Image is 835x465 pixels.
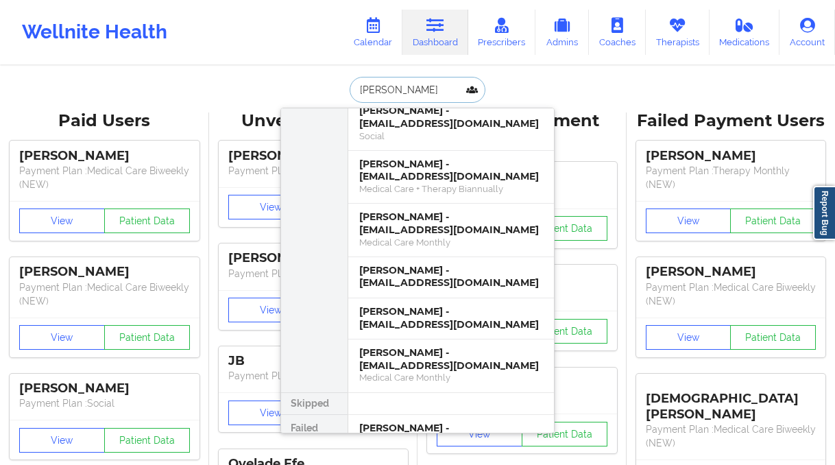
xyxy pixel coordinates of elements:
div: [PERSON_NAME] [19,148,190,164]
p: Payment Plan : Medical Care Biweekly (NEW) [646,281,816,308]
div: [PERSON_NAME] [646,148,816,164]
p: Payment Plan : Medical Care Biweekly (NEW) [19,164,190,191]
p: Payment Plan : Medical Care Biweekly (NEW) [19,281,190,308]
div: [PERSON_NAME] - [EMAIL_ADDRESS][DOMAIN_NAME] [359,211,543,236]
button: View [19,325,105,350]
button: Patient Data [104,325,190,350]
button: View [437,422,522,446]
button: Patient Data [730,325,816,350]
a: Medications [710,10,780,55]
p: Payment Plan : Therapy Monthly (NEW) [646,164,816,191]
div: [DEMOGRAPHIC_DATA][PERSON_NAME] [646,381,816,422]
p: Payment Plan : Unmatched Plan [228,369,399,383]
p: Payment Plan : Social [19,396,190,410]
button: Patient Data [730,208,816,233]
div: Unverified Users [219,110,409,132]
div: Failed Payment Users [636,110,826,132]
button: Patient Data [522,422,607,446]
button: View [228,298,314,322]
button: Patient Data [522,216,607,241]
div: [PERSON_NAME] [646,264,816,280]
button: View [19,428,105,453]
p: Payment Plan : Unmatched Plan [228,164,399,178]
div: [PERSON_NAME] [228,148,399,164]
div: Paid Users [10,110,199,132]
div: [PERSON_NAME] - [EMAIL_ADDRESS][DOMAIN_NAME] [359,264,543,289]
p: Payment Plan : Medical Care Biweekly (NEW) [646,422,816,450]
div: [PERSON_NAME] - [EMAIL_ADDRESS][DOMAIN_NAME] [359,422,543,447]
div: Skipped [281,393,348,415]
a: Report Bug [813,186,835,240]
button: Patient Data [104,208,190,233]
button: View [228,195,314,219]
div: JB [228,353,399,369]
div: [PERSON_NAME] [19,264,190,280]
button: View [19,208,105,233]
div: Medical Care Monthly [359,372,543,383]
button: Patient Data [104,428,190,453]
div: Medical Care Monthly [359,237,543,248]
a: Calendar [343,10,402,55]
a: Coaches [589,10,646,55]
div: [PERSON_NAME] [19,381,190,396]
div: [PERSON_NAME] - [EMAIL_ADDRESS][DOMAIN_NAME] [359,104,543,130]
div: [PERSON_NAME] - [EMAIL_ADDRESS][DOMAIN_NAME] [359,305,543,331]
p: Payment Plan : Unmatched Plan [228,267,399,281]
div: Social [359,130,543,142]
button: View [646,208,731,233]
div: [PERSON_NAME] [228,250,399,266]
a: Prescribers [468,10,536,55]
div: [PERSON_NAME] - [EMAIL_ADDRESS][DOMAIN_NAME] [359,346,543,372]
button: View [228,401,314,425]
a: Therapists [646,10,710,55]
div: Medical Care + Therapy Biannually [359,183,543,195]
a: Admins [535,10,589,55]
div: [PERSON_NAME] - [EMAIL_ADDRESS][DOMAIN_NAME] [359,158,543,183]
a: Dashboard [402,10,468,55]
a: Account [779,10,835,55]
button: Patient Data [522,319,607,344]
button: View [646,325,731,350]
